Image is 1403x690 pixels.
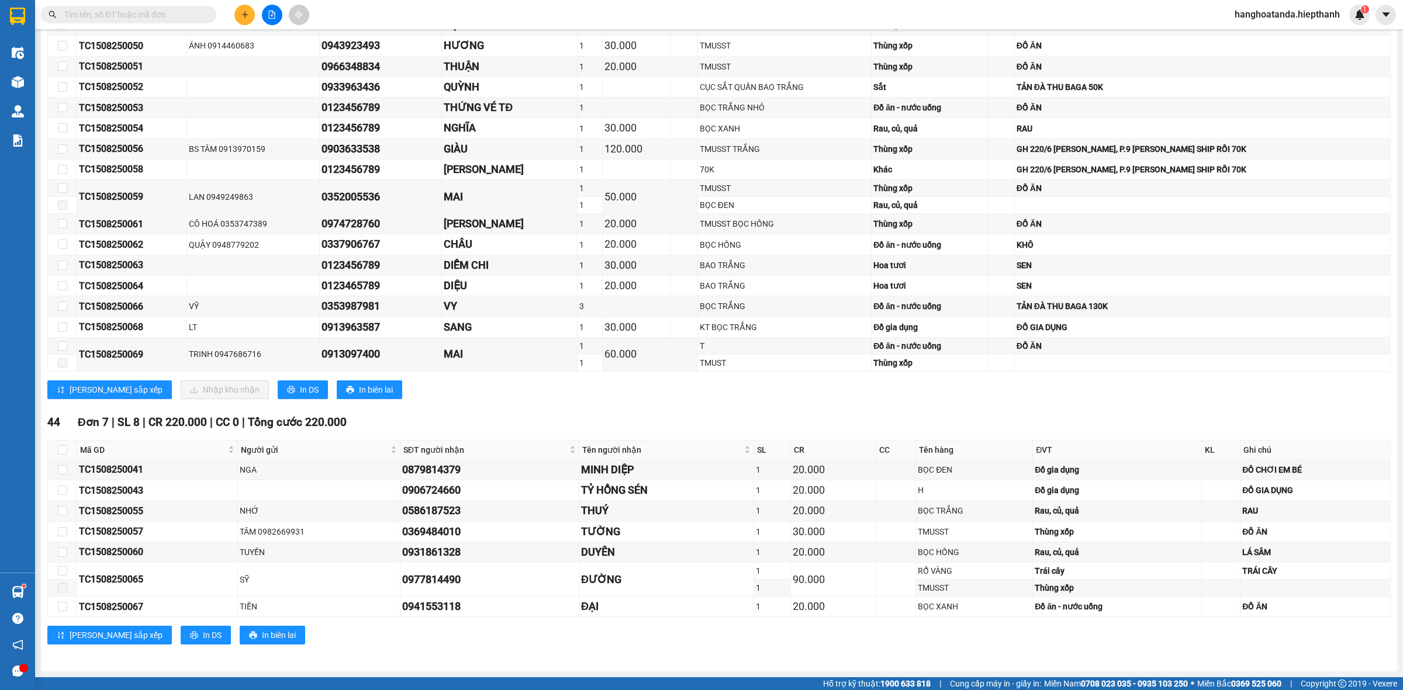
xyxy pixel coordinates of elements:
div: SANG [444,319,575,335]
button: sort-ascending[PERSON_NAME] sắp xếp [47,380,172,399]
td: SANG [442,317,578,338]
div: BAO TRẮNG [700,259,870,272]
div: TC1508250053 [79,100,185,115]
div: NHỚ [240,504,398,517]
div: TMUSST [700,182,870,195]
div: TC1508250063 [79,258,185,272]
div: Đồ ăn - nước uống [873,339,986,352]
div: Khác [873,163,986,176]
span: search [49,11,57,19]
div: 1 [579,81,600,93]
td: THUẬN [442,57,578,77]
div: ĐỒ ĂN [1017,101,1388,114]
td: TC1508250062 [77,234,187,255]
td: TC1508250050 [77,36,187,56]
div: [PERSON_NAME] [444,161,575,178]
span: printer [287,386,295,395]
td: 0903633538 [320,139,442,160]
button: sort-ascending[PERSON_NAME] sắp xếp [47,626,172,644]
div: TRINH 0947686716 [189,348,317,360]
div: 20.000 [793,482,874,498]
span: SĐT người nhận [403,443,567,456]
div: 1 [579,339,600,352]
div: 1 [579,182,600,195]
td: TC1508250060 [77,542,238,563]
td: 0123456789 [320,160,442,180]
div: 0974728760 [322,216,440,232]
td: TC1508250056 [77,139,187,160]
div: 1 [579,60,600,73]
div: 30.000 [604,37,668,54]
div: BỌC HỒNG [918,546,1031,559]
td: 0913963587 [320,317,442,338]
div: 3 [579,300,600,313]
td: TC1508250057 [77,522,238,542]
img: warehouse-icon [12,76,24,88]
button: aim [289,5,309,25]
div: TMUSST TRẮNG [700,143,870,155]
td: 0933963436 [320,77,442,98]
div: KT BỌC TRẮNG [700,321,870,334]
td: MINH DIỆP [579,460,754,480]
button: printerIn biên lai [240,626,305,644]
td: TC1508250065 [77,563,238,597]
td: NGHĨA [442,118,578,138]
div: DIỄM CHI [444,257,575,273]
div: ĐỒ ĂN [1017,182,1388,195]
div: TC1508250052 [79,79,185,94]
div: TC1508250055 [79,504,236,518]
div: THUẬN [444,58,575,75]
div: GIÀU [444,141,575,157]
div: 0966348834 [322,58,440,75]
td: THỨNG VÉ TĐ [442,98,578,118]
td: 0123456789 [320,98,442,118]
span: In biên lai [262,629,296,642]
div: DUYÊN [581,544,752,560]
div: TMUSST [700,60,870,73]
img: icon-new-feature [1354,9,1365,20]
div: 1 [579,101,600,114]
div: MAI [444,346,575,362]
td: THUÝ [579,501,754,521]
td: 0879814379 [400,460,579,480]
span: | [242,415,245,429]
td: TC1508250053 [77,98,187,118]
button: plus [234,5,255,25]
img: solution-icon [12,134,24,147]
td: GIÀU [442,139,578,160]
div: ĐỒ ĂN [1242,525,1388,538]
div: Thùng xốp [873,60,986,73]
div: TƯỜNG [581,523,752,540]
div: 1 [579,259,600,272]
td: TỶ HỒNG SÉN [579,480,754,501]
div: TỶ HỒNG SÉN [581,482,752,498]
td: 0337906767 [320,234,442,255]
td: 0974728760 [320,214,442,234]
th: CC [876,441,916,460]
div: GH 220/6 [PERSON_NAME], P.9 [PERSON_NAME] SHIP RỒI 70K [1017,143,1388,155]
div: 20.000 [604,216,668,232]
div: 30.000 [604,257,668,273]
div: 1 [579,217,600,230]
div: Rau, củ, quả [873,122,986,135]
div: Rau, củ, quả [873,199,986,211]
div: QUỲNH [444,79,575,95]
div: BỌC ĐEN [700,199,870,211]
td: 0966348834 [320,57,442,77]
td: ĐƯỜNG [579,563,754,597]
th: CR [791,441,876,460]
div: 1 [579,39,600,52]
span: Đơn 7 [78,415,109,429]
div: 1 [579,321,600,334]
div: TC1508250050 [79,39,185,53]
div: ÁNH 0914460683 [189,39,317,52]
td: TC1508250066 [77,296,187,317]
span: 44 [47,415,60,429]
td: TC1508250054 [77,118,187,138]
span: hanghoatanda.hiepthanh [1225,7,1349,22]
img: warehouse-icon [12,47,24,59]
span: 1 [1363,5,1367,13]
div: TC1508250066 [79,299,185,314]
td: CHÂU [442,234,578,255]
div: BỌC TRẮNG [918,504,1031,517]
